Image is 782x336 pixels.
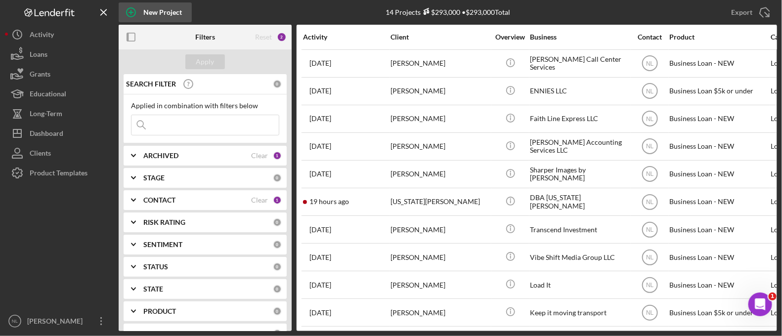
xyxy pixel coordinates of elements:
text: NL [646,171,654,178]
div: Business Loan - NEW [669,244,768,270]
text: NL [646,116,654,123]
div: ENNIES LLC [530,78,629,104]
div: 0 [273,307,282,316]
button: Apply [185,54,225,69]
div: [PERSON_NAME] [391,106,489,132]
div: [PERSON_NAME] [391,216,489,243]
button: New Project [119,2,192,22]
div: Activity [303,33,390,41]
div: [PERSON_NAME] [391,299,489,326]
div: Dashboard [30,124,63,146]
div: [PERSON_NAME] [391,244,489,270]
button: Grants [5,64,114,84]
div: Client [391,33,489,41]
div: Sharper Images by [PERSON_NAME] [530,161,629,187]
div: Applied in combination with filters below [131,102,279,110]
div: 0 [273,240,282,249]
iframe: Intercom live chat [748,293,772,316]
button: Clients [5,143,114,163]
div: Contact [631,33,668,41]
div: Clients [30,143,51,166]
button: Dashboard [5,124,114,143]
div: Business Loan $5k or under [669,299,768,326]
div: Business Loan - NEW [669,161,768,187]
div: Clear [251,152,268,160]
div: [PERSON_NAME] [391,161,489,187]
b: STATE [143,285,163,293]
b: STATUS [143,263,168,271]
text: NL [12,319,18,324]
text: NL [646,199,654,206]
div: Transcend Investment [530,216,629,243]
div: Keep it moving transport [530,299,629,326]
div: Business Loan $5k or under [669,78,768,104]
div: Business Loan - NEW [669,106,768,132]
div: Faith Line Express LLC [530,106,629,132]
div: Business Loan - NEW [669,216,768,243]
div: Business Loan - NEW [669,189,768,215]
button: Export [721,2,777,22]
div: 2 [277,32,287,42]
div: 14 Projects • $293,000 Total [386,8,510,16]
div: $293,000 [421,8,460,16]
div: 0 [273,285,282,294]
div: [PERSON_NAME] Call Center Services [530,50,629,77]
button: Product Templates [5,163,114,183]
div: New Project [143,2,182,22]
div: DBA [US_STATE][PERSON_NAME] [530,189,629,215]
div: Business Loan - NEW [669,133,768,160]
div: Apply [196,54,215,69]
text: NL [646,60,654,67]
time: 2025-09-03 20:07 [309,198,349,206]
button: Educational [5,84,114,104]
div: Long-Term [30,104,62,126]
text: NL [646,226,654,233]
div: Product [669,33,768,41]
text: NL [646,143,654,150]
time: 2025-08-27 02:32 [309,281,331,289]
text: NL [646,309,654,316]
text: NL [646,254,654,261]
div: Product Templates [30,163,87,185]
b: PRODUCT [143,307,176,315]
b: STAGE [143,174,165,182]
button: Long-Term [5,104,114,124]
time: 2025-09-02 20:55 [309,59,331,67]
div: Load It [530,272,629,298]
div: Export [731,2,752,22]
div: [PERSON_NAME] [391,133,489,160]
text: NL [646,282,654,289]
div: Grants [30,64,50,86]
div: Business Loan - NEW [669,50,768,77]
div: Reset [255,33,272,41]
button: Loans [5,44,114,64]
time: 2025-08-28 03:37 [309,309,331,317]
button: Activity [5,25,114,44]
div: 1 [273,151,282,160]
time: 2025-07-16 18:35 [309,253,331,261]
span: 1 [769,293,777,300]
div: [PERSON_NAME] [391,78,489,104]
div: Educational [30,84,66,106]
div: Vibe Shift Media Group LLC [530,244,629,270]
div: Business [530,33,629,41]
b: SENTIMENT [143,241,182,249]
div: Loans [30,44,47,67]
b: ARCHIVED [143,152,178,160]
time: 2025-08-20 14:36 [309,87,331,95]
time: 2025-08-28 14:38 [309,226,331,234]
div: [PERSON_NAME] [391,50,489,77]
div: [PERSON_NAME] [391,272,489,298]
div: 0 [273,173,282,182]
div: [PERSON_NAME] Accounting Services LLC [530,133,629,160]
div: 0 [273,80,282,88]
b: CONTACT [143,196,175,204]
